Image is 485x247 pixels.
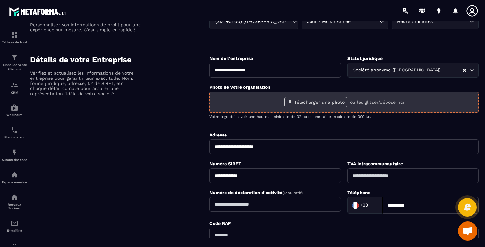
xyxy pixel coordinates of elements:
[30,70,142,96] p: Vérifiez et actualisez les informations de votre entreprise pour garantir leur exactitude. Nom, f...
[11,193,18,201] img: social-network
[434,18,468,25] input: Search for option
[347,190,370,195] label: Téléphone
[2,91,27,94] p: CRM
[2,229,27,232] p: E-mailing
[11,126,18,134] img: scheduler
[370,201,376,210] input: Search for option
[347,197,383,214] div: Search for option
[347,56,383,61] label: Statut juridique
[11,81,18,89] img: formation
[2,121,27,144] a: schedulerschedulerPlanificateur
[463,68,466,73] button: Clear Selected
[11,54,18,61] img: formation
[2,158,27,161] p: Automatisations
[442,67,462,74] input: Search for option
[30,22,142,32] p: Personnalisez vos informations de profil pour une expérience sur mesure. C'est simple et rapide !
[2,189,27,215] a: social-networksocial-networkRéseaux Sociaux
[2,180,27,184] p: Espace membre
[352,18,378,25] input: Search for option
[2,166,27,189] a: automationsautomationsEspace membre
[209,221,231,226] label: Code NAF
[2,77,27,99] a: formationformationCRM
[209,14,298,29] div: Search for option
[347,63,479,78] div: Search for option
[11,171,18,179] img: automations
[209,161,241,166] label: Numéro SIRET
[2,99,27,121] a: automationsautomationsWebinaire
[11,219,18,227] img: email
[2,144,27,166] a: automationsautomationsAutomatisations
[306,18,352,25] span: Jour / Mois / Année
[2,113,27,117] p: Webinaire
[30,55,209,64] h4: Détails de votre Entreprise
[302,14,388,29] div: Search for option
[360,202,368,209] span: +33
[396,18,434,25] span: Heure : minutes
[9,6,67,17] img: logo
[2,203,27,210] p: Réseaux Sociaux
[286,18,291,25] input: Search for option
[458,221,477,241] div: Ouvrir le chat
[2,63,27,72] p: Tunnel de vente Site web
[2,136,27,139] p: Planificateur
[209,190,303,195] label: Numéro de déclaration d'activité
[2,26,27,49] a: formationformationTableau de bord
[392,14,479,29] div: Search for option
[209,132,227,137] label: Adresse
[284,97,347,107] label: Télécharger une photo
[11,104,18,111] img: automations
[209,85,270,90] label: Photo de votre organisation
[209,56,253,61] label: Nom de l'entreprise
[11,149,18,156] img: automations
[209,114,479,119] p: Votre logo doit avoir une hauteur minimale de 32 px et une taille maximale de 300 ko.
[349,199,362,212] img: Country Flag
[11,31,18,39] img: formation
[282,191,303,195] span: (Facultatif)
[214,18,286,25] span: (GMT+01:00) [GEOGRAPHIC_DATA]
[352,67,442,74] span: Société anonyme ([GEOGRAPHIC_DATA])
[347,161,403,166] label: TVA Intracommunautaire
[2,40,27,44] p: Tableau de bord
[350,100,404,105] p: ou les glisser/déposer ici
[2,215,27,237] a: emailemailE-mailing
[2,49,27,77] a: formationformationTunnel de vente Site web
